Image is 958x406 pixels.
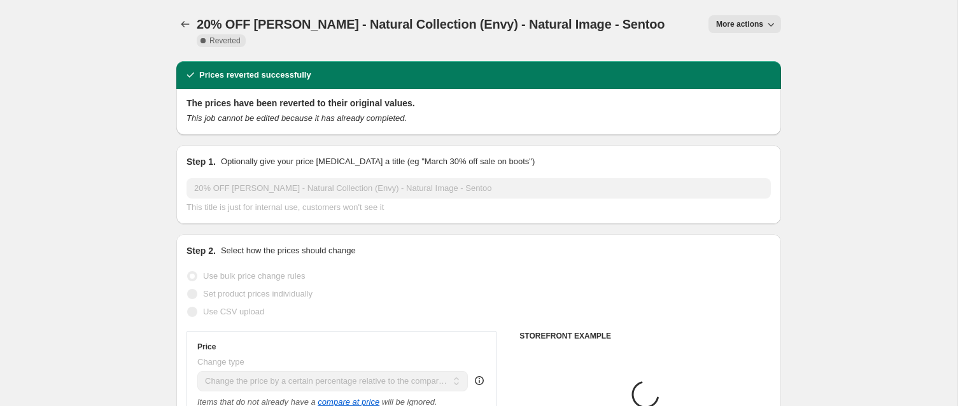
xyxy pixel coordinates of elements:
[199,69,311,81] h2: Prices reverted successfully
[187,178,771,199] input: 30% off holiday sale
[221,244,356,257] p: Select how the prices should change
[187,113,407,123] i: This job cannot be edited because it has already completed.
[197,17,665,31] span: 20% OFF [PERSON_NAME] - Natural Collection (Envy) - Natural Image - Sentoo
[209,36,241,46] span: Reverted
[716,19,763,29] span: More actions
[203,307,264,316] span: Use CSV upload
[203,271,305,281] span: Use bulk price change rules
[187,155,216,168] h2: Step 1.
[176,15,194,33] button: Price change jobs
[187,97,771,109] h2: The prices have been reverted to their original values.
[221,155,535,168] p: Optionally give your price [MEDICAL_DATA] a title (eg "March 30% off sale on boots")
[473,374,486,387] div: help
[187,244,216,257] h2: Step 2.
[187,202,384,212] span: This title is just for internal use, customers won't see it
[203,289,313,298] span: Set product prices individually
[708,15,781,33] button: More actions
[197,342,216,352] h3: Price
[519,331,771,341] h6: STOREFRONT EXAMPLE
[197,357,244,367] span: Change type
